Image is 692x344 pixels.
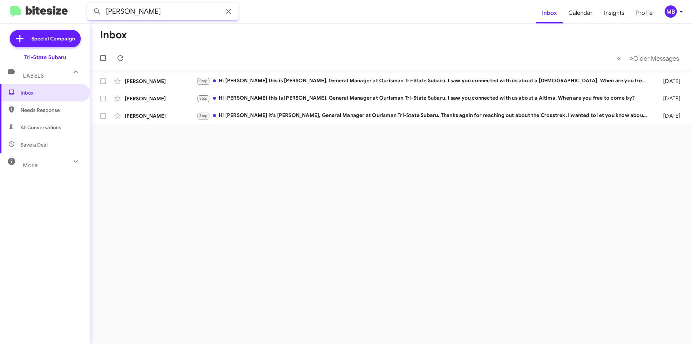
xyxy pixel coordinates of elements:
span: Special Campaign [31,35,75,42]
h1: Inbox [100,29,127,41]
div: Hi [PERSON_NAME] this is [PERSON_NAME], General Manager at Ourisman Tri-State Subaru. I saw you c... [197,77,652,85]
input: Search [87,3,239,20]
button: MB [658,5,684,18]
div: [PERSON_NAME] [125,95,197,102]
div: [PERSON_NAME] [125,112,197,119]
span: Inbox [21,89,82,96]
div: [PERSON_NAME] [125,78,197,85]
a: Calendar [563,3,598,23]
div: Tri-State Subaru [24,54,66,61]
div: MB [665,5,677,18]
span: Stop [199,96,208,101]
span: Older Messages [633,55,679,62]
span: More [23,162,38,169]
button: Previous [613,51,625,66]
a: Profile [630,3,658,23]
span: Needs Response [21,106,82,114]
div: [DATE] [652,112,686,119]
span: Labels [23,73,44,79]
button: Next [625,51,683,66]
span: « [617,54,621,63]
span: All Conversations [21,124,61,131]
span: Stop [199,113,208,118]
div: Hi [PERSON_NAME] this is [PERSON_NAME], General Manager at Ourisman Tri-State Subaru. I saw you c... [197,94,652,103]
a: Special Campaign [10,30,81,47]
a: Insights [598,3,630,23]
a: Inbox [536,3,563,23]
div: [DATE] [652,95,686,102]
span: » [629,54,633,63]
div: [DATE] [652,78,686,85]
nav: Page navigation example [613,51,683,66]
div: Hi [PERSON_NAME] it’s [PERSON_NAME], General Manager at Ourisman Tri-State Subaru. Thanks again f... [197,112,652,120]
span: Stop [199,79,208,83]
span: Save a Deal [21,141,48,148]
